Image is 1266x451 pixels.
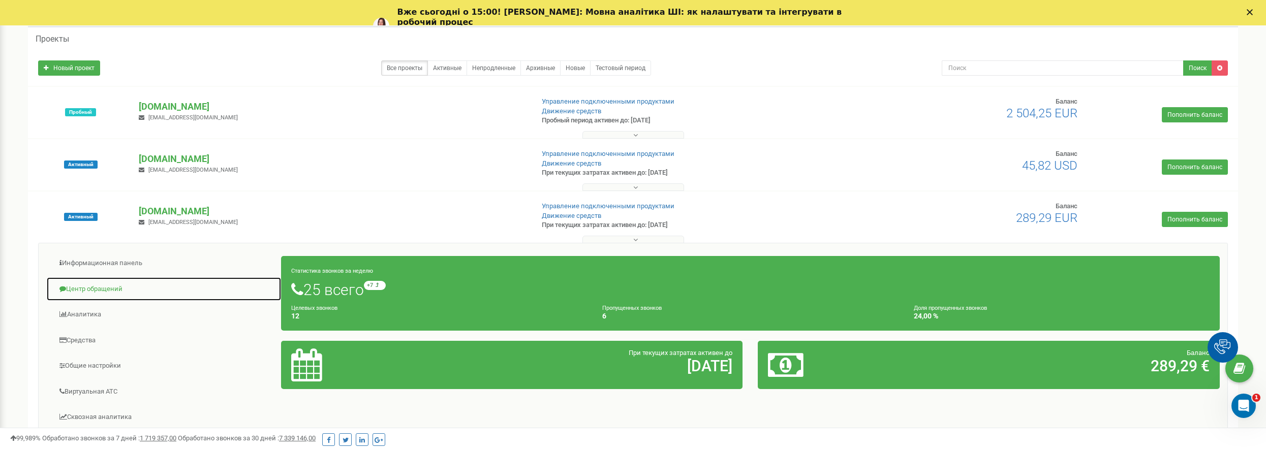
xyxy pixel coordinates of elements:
[1056,202,1077,210] span: Баланс
[1231,394,1256,418] iframe: Intercom live chat
[178,434,316,442] span: Обработано звонков за 30 дней :
[542,116,828,125] p: Пробный период активен до: [DATE]
[46,328,282,353] a: Средства
[590,60,651,76] a: Тестовый период
[65,108,96,116] span: Пробный
[920,358,1210,374] h2: 289,29 €
[148,167,238,173] span: [EMAIL_ADDRESS][DOMAIN_NAME]
[602,305,662,311] small: Пропущенных звонков
[1162,212,1228,227] a: Пополнить баланс
[36,35,69,44] h5: Проекты
[1183,60,1212,76] button: Поиск
[1247,9,1257,15] div: Закрыть
[542,98,674,105] a: Управление подключенными продуктами
[64,160,98,169] span: Активный
[1056,98,1077,105] span: Баланс
[914,305,987,311] small: Доля пропущенных звонков
[139,205,525,218] p: [DOMAIN_NAME]
[139,152,525,166] p: [DOMAIN_NAME]
[364,281,386,290] small: +7
[381,60,428,76] a: Все проекты
[629,349,732,357] span: При текущих затратах активен до
[46,251,282,276] a: Информационная панель
[373,18,389,34] img: Profile image for Yuliia
[1162,107,1228,122] a: Пополнить баланс
[520,60,561,76] a: Архивные
[427,60,467,76] a: Активные
[139,100,525,113] p: [DOMAIN_NAME]
[291,312,587,320] h4: 12
[602,312,898,320] h4: 6
[64,213,98,221] span: Активный
[542,168,828,178] p: При текущих затратах активен до: [DATE]
[42,434,176,442] span: Обработано звонков за 7 дней :
[942,60,1184,76] input: Поиск
[542,212,601,219] a: Движение средств
[46,379,282,404] a: Виртуальная АТС
[542,202,674,210] a: Управление подключенными продуктами
[148,114,238,121] span: [EMAIL_ADDRESS][DOMAIN_NAME]
[397,7,842,27] b: Вже сьогодні о 15:00! [PERSON_NAME]: Мовна аналітика ШІ: як налаштувати та інтегрувати в робочий ...
[46,277,282,302] a: Центр обращений
[291,281,1210,298] h1: 25 всего
[148,219,238,225] span: [EMAIL_ADDRESS][DOMAIN_NAME]
[560,60,591,76] a: Новые
[1162,159,1228,175] a: Пополнить баланс
[542,107,601,115] a: Движение средств
[140,434,176,442] u: 1 719 357,00
[443,358,732,374] h2: [DATE]
[291,305,337,311] small: Целевых звонков
[542,159,601,167] a: Движение средств
[10,434,41,442] span: 99,989%
[46,353,282,378] a: Общие настройки
[1056,150,1077,157] span: Баланс
[46,405,282,430] a: Сквозная аналитика
[1187,349,1210,357] span: Баланс
[1016,211,1077,225] span: 289,29 EUR
[38,60,100,76] a: Новый проект
[291,268,373,274] small: Статистика звонков за неделю
[279,434,316,442] u: 7 339 146,00
[1252,394,1260,402] span: 1
[46,302,282,327] a: Аналитика
[467,60,521,76] a: Непродленные
[914,312,1210,320] h4: 24,00 %
[542,220,828,230] p: При текущих затратах активен до: [DATE]
[1022,158,1077,173] span: 45,82 USD
[1006,106,1077,120] span: 2 504,25 EUR
[542,150,674,157] a: Управление подключенными продуктами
